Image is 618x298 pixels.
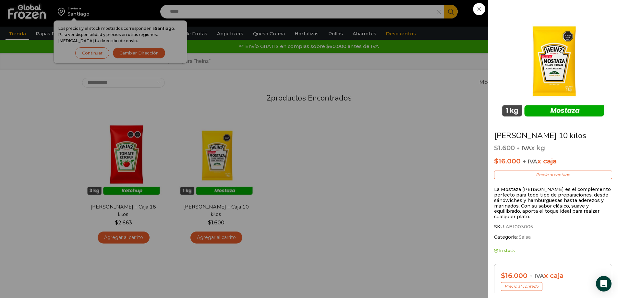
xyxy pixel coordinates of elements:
[494,130,586,141] a: [PERSON_NAME] 10 kilos
[494,247,612,254] p: In stock
[596,276,612,292] div: Open Intercom Messenger
[501,271,527,280] bdi: 16.000
[495,5,612,122] img: mostaza
[494,234,612,240] span: Categoría:
[505,223,533,230] span: AB1003005
[494,144,515,152] bdi: 1.600
[501,282,542,291] p: Precio al contado
[494,157,498,165] span: $
[494,157,521,165] bdi: 16.000
[516,145,531,151] span: + IVA
[494,144,498,152] span: $
[494,187,612,220] p: La Mostaza [PERSON_NAME] es el complemento perfecto para todo tipo de preparaciones, desde sándwi...
[518,234,531,240] a: Salsa
[494,144,612,152] p: x kg
[495,5,612,124] div: 1 / 2
[501,271,605,280] div: x caja
[494,171,612,179] p: Precio al contado
[501,271,505,280] span: $
[529,273,544,279] span: + IVA
[494,156,612,167] p: x caja
[523,158,537,165] span: + IVA
[494,223,612,230] span: SKU:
